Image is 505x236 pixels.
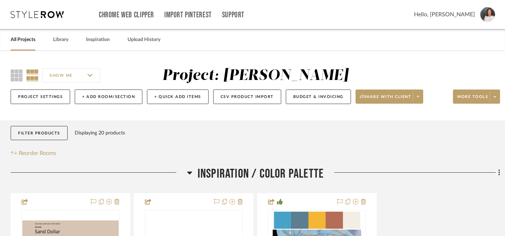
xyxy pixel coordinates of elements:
button: Reorder Rooms [11,149,56,157]
div: Displaying 20 products [75,126,125,140]
button: Filter Products [11,126,68,140]
button: Project Settings [11,90,70,104]
span: Hello, [PERSON_NAME] [414,10,475,19]
button: Budget & Invoicing [286,90,351,104]
button: Share with client [356,90,424,104]
a: Chrome Web Clipper [99,12,154,18]
a: Support [222,12,244,18]
a: All Projects [11,35,35,45]
a: Upload History [127,35,160,45]
span: Share with client [360,94,412,105]
button: CSV Product Import [213,90,281,104]
a: Inspiration [86,35,110,45]
a: Library [53,35,68,45]
button: + Quick Add Items [147,90,209,104]
div: Project: [PERSON_NAME] [162,68,348,83]
span: More tools [457,94,488,105]
span: Inspiration / Color Palette [198,166,324,182]
span: Reorder Rooms [19,149,56,157]
button: More tools [453,90,500,104]
button: + Add Room/Section [75,90,142,104]
img: avatar [480,7,495,22]
a: Import Pinterest [164,12,212,18]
